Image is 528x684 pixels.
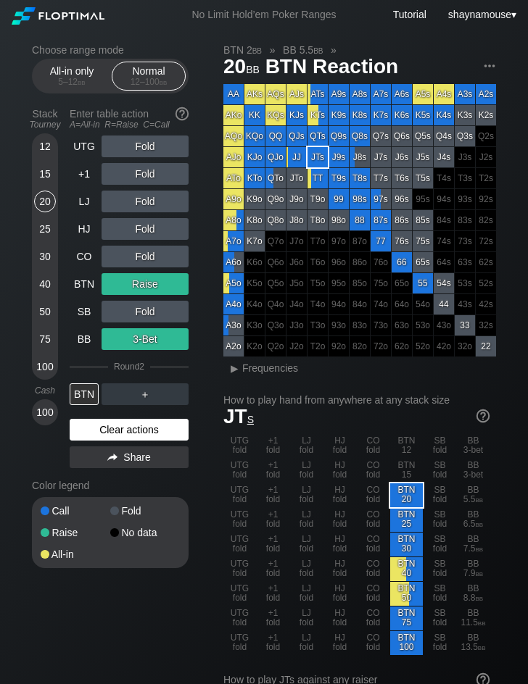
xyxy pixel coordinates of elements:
div: J5s [413,147,433,167]
div: Tourney [26,120,64,130]
span: bb [160,77,168,87]
div: 100% fold in prior round [350,273,370,293]
div: 100% fold in prior round [371,273,391,293]
div: 100% fold in prior round [455,189,475,209]
div: Q4s [434,126,454,146]
div: A5o [223,273,244,293]
div: 100% fold in prior round [371,294,391,314]
div: K8s [350,105,370,125]
div: +1 fold [257,459,289,483]
div: 100% fold in prior round [434,336,454,356]
div: 100% fold in prior round [350,252,370,272]
div: 100% fold in prior round [476,231,496,251]
div: CO fold [357,483,389,507]
div: 3-Bet [102,328,189,350]
div: 100% fold in prior round [265,294,286,314]
div: 22 [476,336,496,356]
div: 88 [350,210,370,230]
div: Q5s [413,126,433,146]
img: help.32db89a4.svg [475,408,491,424]
div: Cash [26,385,64,396]
div: A4o [223,294,244,314]
div: CO [70,246,99,267]
div: 75 [34,328,56,350]
div: A9o [223,189,244,209]
div: 100% fold in prior round [265,315,286,335]
div: 100% fold in prior round [434,168,454,188]
div: 25 [34,218,56,240]
div: A9s [329,84,349,104]
div: 76s [392,231,412,251]
div: All-in only [38,62,105,90]
div: Q6s [392,126,412,146]
div: BTN [70,273,99,295]
span: 20 [221,56,262,80]
span: » [262,44,283,56]
div: A8o [223,210,244,230]
div: BTN 25 [390,508,423,532]
div: J4s [434,147,454,167]
div: SB [70,301,99,322]
div: K5s [413,105,433,125]
div: 77 [371,231,391,251]
div: 100% fold in prior round [286,336,307,356]
div: UTG fold [223,557,256,581]
img: share.864f2f62.svg [107,454,117,462]
div: LJ fold [290,459,323,483]
div: 75s [413,231,433,251]
div: A=All-in R=Raise C=Call [70,120,189,130]
div: 85s [413,210,433,230]
h2: How to play hand from anywhere at any stack size [223,394,490,406]
div: CO fold [357,508,389,532]
div: T5s [413,168,433,188]
div: Q3s [455,126,475,146]
div: BTN 20 [390,483,423,507]
div: Fold [110,506,180,516]
div: CO fold [357,434,389,458]
div: 100% fold in prior round [434,252,454,272]
div: JJ [286,147,307,167]
div: J7s [371,147,391,167]
div: Share [70,446,189,468]
div: A2s [476,84,496,104]
div: 44 [434,294,454,314]
span: shaynamouse [448,9,511,20]
span: bb [252,44,262,56]
div: BB 7.9 [457,557,490,581]
div: 20 [34,191,56,212]
div: 100% fold in prior round [329,252,349,272]
div: ▾ [445,7,519,22]
div: Fold [102,246,189,267]
div: 100% fold in prior round [413,315,433,335]
span: s [247,410,254,426]
div: HJ fold [323,459,356,483]
div: 100 [34,401,56,423]
div: A6o [223,252,244,272]
div: K7s [371,105,391,125]
div: 96s [392,189,412,209]
div: BB 5.5 [457,483,490,507]
div: BB [70,328,99,350]
div: 5 – 12 [41,77,102,87]
div: 100% fold in prior round [371,252,391,272]
div: 100% fold in prior round [244,315,265,335]
div: BTN 12 [390,434,423,458]
div: UTG fold [223,533,256,556]
div: KTo [244,168,265,188]
div: 100% fold in prior round [308,336,328,356]
div: 100% fold in prior round [371,336,391,356]
div: 100% fold in prior round [265,252,286,272]
div: 100% fold in prior round [265,336,286,356]
div: Fold [102,191,189,212]
div: 98o [329,210,349,230]
div: 50 [34,301,56,322]
div: 100% fold in prior round [455,168,475,188]
div: 100% fold in prior round [308,315,328,335]
div: KJs [286,105,307,125]
a: Tutorial [393,9,426,20]
div: A6s [392,84,412,104]
div: K9o [244,189,265,209]
div: TT [308,168,328,188]
div: 100% fold in prior round [476,294,496,314]
div: AJs [286,84,307,104]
